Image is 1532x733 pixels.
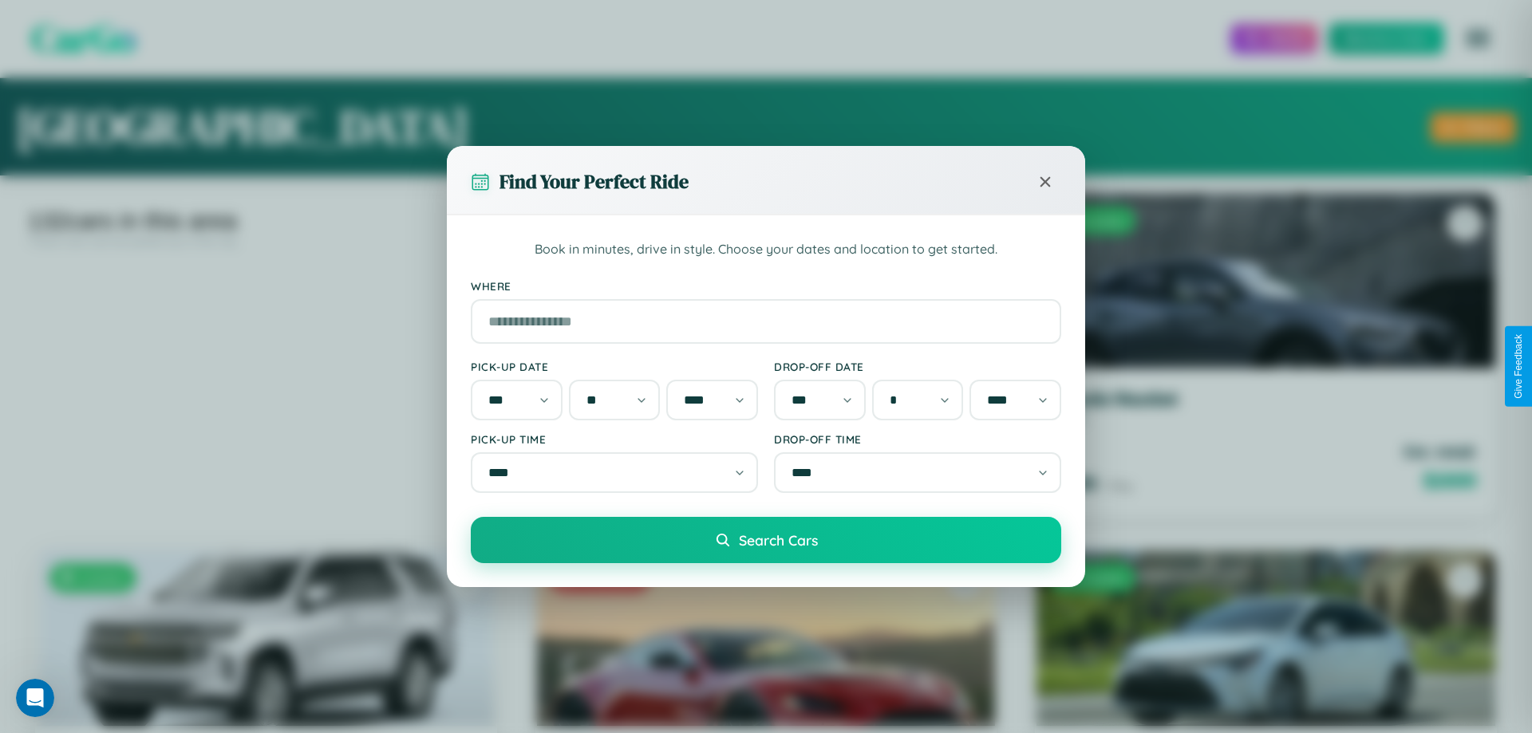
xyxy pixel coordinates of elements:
[774,432,1061,446] label: Drop-off Time
[471,239,1061,260] p: Book in minutes, drive in style. Choose your dates and location to get started.
[774,360,1061,373] label: Drop-off Date
[471,279,1061,293] label: Where
[471,432,758,446] label: Pick-up Time
[471,517,1061,563] button: Search Cars
[499,168,689,195] h3: Find Your Perfect Ride
[739,531,818,549] span: Search Cars
[471,360,758,373] label: Pick-up Date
